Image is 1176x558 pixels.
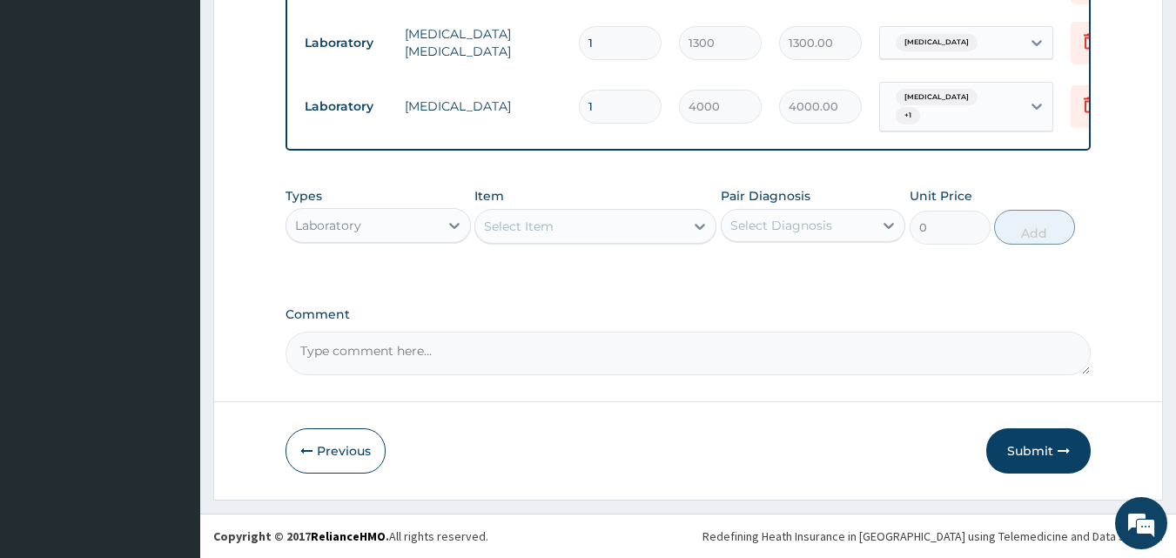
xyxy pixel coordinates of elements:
[9,373,332,434] textarea: Type your message and hit 'Enter'
[286,307,1092,322] label: Comment
[721,187,810,205] label: Pair Diagnosis
[213,528,389,544] strong: Copyright © 2017 .
[296,91,396,123] td: Laboratory
[994,210,1075,245] button: Add
[32,87,71,131] img: d_794563401_company_1708531726252_794563401
[474,187,504,205] label: Item
[484,218,554,235] div: Select Item
[286,9,327,50] div: Minimize live chat window
[730,217,832,234] div: Select Diagnosis
[986,428,1091,474] button: Submit
[296,27,396,59] td: Laboratory
[396,17,570,69] td: [MEDICAL_DATA] [MEDICAL_DATA]
[101,168,240,344] span: We're online!
[896,89,978,106] span: [MEDICAL_DATA]
[702,528,1163,545] div: Redefining Heath Insurance in [GEOGRAPHIC_DATA] using Telemedicine and Data Science!
[200,514,1176,558] footer: All rights reserved.
[286,189,322,204] label: Types
[311,528,386,544] a: RelianceHMO
[896,34,978,51] span: [MEDICAL_DATA]
[286,428,386,474] button: Previous
[396,89,570,124] td: [MEDICAL_DATA]
[295,217,361,234] div: Laboratory
[91,97,292,120] div: Chat with us now
[910,187,972,205] label: Unit Price
[896,107,920,124] span: + 1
